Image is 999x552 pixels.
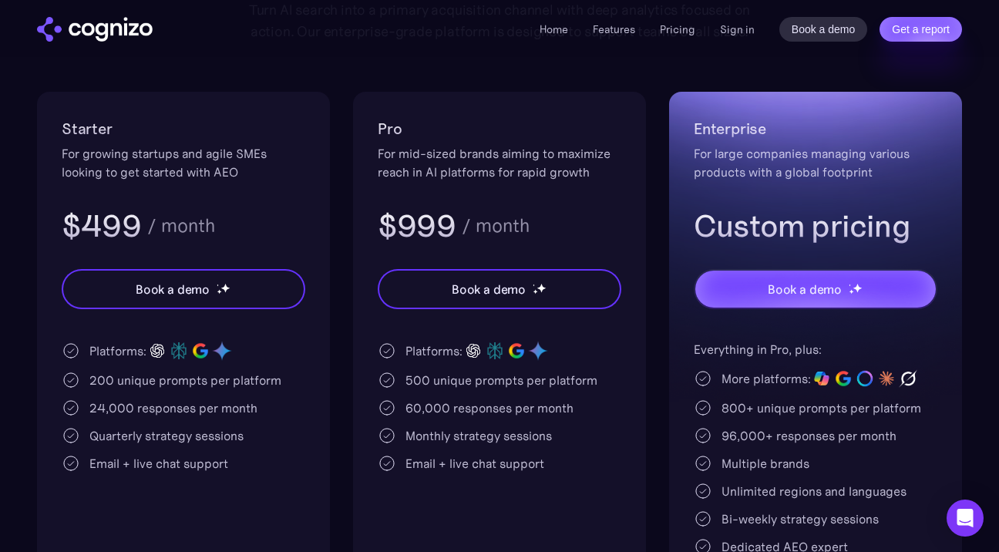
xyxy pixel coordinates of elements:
[694,144,937,181] div: For large companies managing various products with a global footprint
[721,510,879,528] div: Bi-weekly strategy sessions
[849,289,854,295] img: star
[721,369,811,388] div: More platforms:
[694,206,937,246] h3: Custom pricing
[62,206,141,246] h3: $499
[378,269,621,309] a: Book a demostarstarstar
[89,371,281,389] div: 200 unique prompts per platform
[853,283,863,293] img: star
[462,217,530,235] div: / month
[694,116,937,141] h2: Enterprise
[721,454,809,473] div: Multiple brands
[62,144,305,181] div: For growing startups and agile SMEs looking to get started with AEO
[540,22,568,36] a: Home
[62,116,305,141] h2: Starter
[536,283,547,293] img: star
[880,17,962,42] a: Get a report
[405,454,544,473] div: Email + live chat support
[217,289,222,295] img: star
[37,17,153,42] img: cognizo logo
[721,399,921,417] div: 800+ unique prompts per platform
[378,116,621,141] h2: Pro
[89,454,228,473] div: Email + live chat support
[89,342,146,360] div: Platforms:
[405,426,552,445] div: Monthly strategy sessions
[452,280,526,298] div: Book a demo
[147,217,215,235] div: / month
[62,269,305,309] a: Book a demostarstarstar
[947,500,984,537] div: Open Intercom Messenger
[217,284,219,286] img: star
[89,426,244,445] div: Quarterly strategy sessions
[720,20,755,39] a: Sign in
[694,269,937,309] a: Book a demostarstarstar
[721,482,906,500] div: Unlimited regions and languages
[378,144,621,181] div: For mid-sized brands aiming to maximize reach in AI platforms for rapid growth
[220,283,230,293] img: star
[768,280,842,298] div: Book a demo
[533,284,535,286] img: star
[136,280,210,298] div: Book a demo
[593,22,635,36] a: Features
[89,399,257,417] div: 24,000 responses per month
[405,342,462,360] div: Platforms:
[405,371,597,389] div: 500 unique prompts per platform
[660,22,695,36] a: Pricing
[533,289,538,295] img: star
[849,284,851,286] img: star
[37,17,153,42] a: home
[378,206,456,246] h3: $999
[779,17,868,42] a: Book a demo
[694,340,937,358] div: Everything in Pro, plus:
[405,399,573,417] div: 60,000 responses per month
[721,426,896,445] div: 96,000+ responses per month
